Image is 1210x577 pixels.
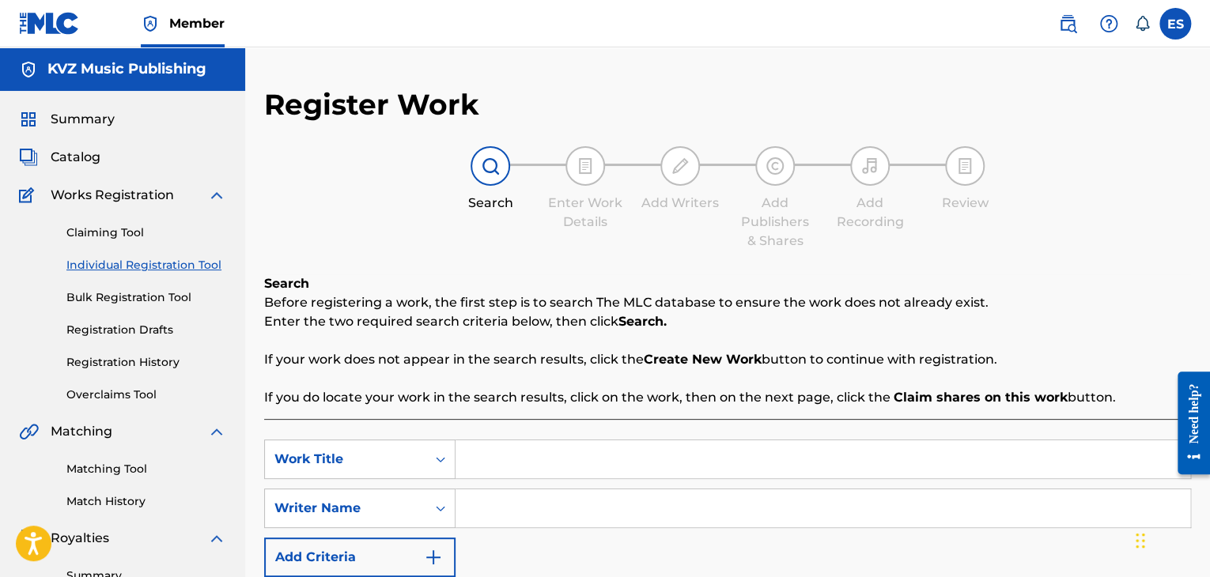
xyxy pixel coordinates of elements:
a: CatalogCatalog [19,148,100,167]
div: Writer Name [274,499,417,518]
span: Royalties [51,529,109,548]
img: expand [207,186,226,205]
iframe: Resource Center [1166,360,1210,487]
span: Works Registration [51,186,174,205]
div: User Menu [1159,8,1191,40]
strong: Claim shares on this work [894,390,1068,405]
span: Member [169,14,225,32]
p: Enter the two required search criteria below, then click [264,312,1191,331]
p: If you do locate your work in the search results, click on the work, then on the next page, click... [264,388,1191,407]
span: Catalog [51,148,100,167]
div: Джаджи за чат [1131,501,1210,577]
img: step indicator icon for Add Publishers & Shares [766,157,785,175]
div: Help [1093,8,1125,40]
img: expand [207,529,226,548]
iframe: Chat Widget [1131,501,1210,577]
a: Public Search [1052,8,1083,40]
div: Add Publishers & Shares [735,194,815,251]
button: Add Criteria [264,537,456,577]
div: Search [451,194,530,213]
img: Catalog [19,148,38,167]
img: Accounts [19,60,38,79]
img: search [1058,14,1077,33]
h2: Register Work [264,87,479,123]
a: Individual Registration Tool [66,257,226,273]
img: help [1099,14,1118,33]
img: Matching [19,422,39,441]
a: Claiming Tool [66,224,226,241]
a: Bulk Registration Tool [66,289,226,306]
div: Add Writers [641,194,720,213]
span: Summary [51,110,115,129]
strong: Create New Work [644,352,762,367]
img: Summary [19,110,38,129]
p: Before registering a work, the first step is to search The MLC database to ensure the work does n... [264,293,1191,312]
a: Registration History [66,354,226,371]
div: Notifications [1134,16,1150,32]
span: Matching [51,422,112,441]
a: SummarySummary [19,110,115,129]
img: Royalties [19,529,38,548]
a: Overclaims Tool [66,387,226,403]
div: Плъзни [1136,517,1145,564]
div: Enter Work Details [546,194,625,232]
a: Match History [66,493,226,510]
img: expand [207,422,226,441]
img: Top Rightsholder [141,14,160,33]
img: 9d2ae6d4665cec9f34b9.svg [424,548,443,567]
img: step indicator icon for Add Writers [671,157,690,175]
img: Works Registration [19,186,40,205]
img: step indicator icon for Enter Work Details [576,157,595,175]
a: Registration Drafts [66,322,226,338]
img: step indicator icon for Search [481,157,500,175]
div: Review [925,194,1004,213]
div: Work Title [274,450,417,469]
h5: KVZ Music Publishing [47,60,206,78]
img: step indicator icon for Add Recording [860,157,879,175]
img: step indicator icon for Review [955,157,974,175]
strong: Search. [618,314,667,329]
p: If your work does not appear in the search results, click the button to continue with registration. [264,350,1191,369]
b: Search [264,276,309,291]
div: Add Recording [830,194,909,232]
img: MLC Logo [19,12,80,35]
a: Matching Tool [66,461,226,477]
